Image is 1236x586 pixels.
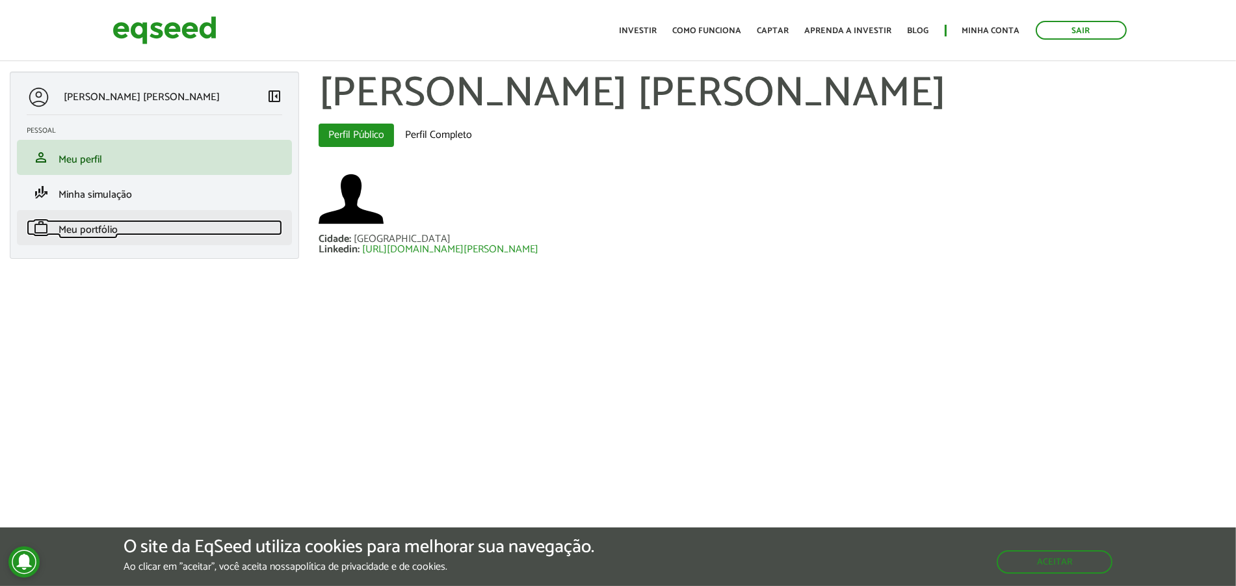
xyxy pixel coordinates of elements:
button: Aceitar [997,550,1112,574]
span: finance_mode [33,185,49,200]
span: work [33,220,49,235]
h2: Pessoal [27,127,292,135]
a: Perfil Completo [395,124,482,147]
a: Aprenda a investir [805,27,892,35]
p: Ao clicar em "aceitar", você aceita nossa . [124,561,594,573]
span: person [33,150,49,165]
div: [GEOGRAPHIC_DATA] [354,234,451,245]
a: personMeu perfil [27,150,282,165]
li: Meu portfólio [17,210,292,245]
h5: O site da EqSeed utiliza cookies para melhorar sua navegação. [124,537,594,557]
a: Blog [908,27,929,35]
h1: [PERSON_NAME] [PERSON_NAME] [319,72,1226,117]
img: EqSeed [112,13,217,47]
a: Captar [757,27,789,35]
a: finance_modeMinha simulação [27,185,282,200]
a: Ver perfil do usuário. [319,166,384,232]
a: política de privacidade e de cookies [295,562,445,572]
li: Minha simulação [17,175,292,210]
p: [PERSON_NAME] [PERSON_NAME] [64,91,220,103]
img: Foto de BRUNO BACCHIERI GALLO SCHUSTER [319,166,384,232]
span: Minha simulação [59,186,132,204]
span: Meu portfólio [59,221,118,239]
span: left_panel_close [267,88,282,104]
a: Investir [620,27,657,35]
li: Meu perfil [17,140,292,175]
a: [URL][DOMAIN_NAME][PERSON_NAME] [362,245,538,255]
span: : [358,241,360,258]
span: : [349,230,351,248]
a: Colapsar menu [267,88,282,107]
a: Perfil Público [319,124,394,147]
a: Como funciona [673,27,742,35]
a: Minha conta [962,27,1020,35]
span: Meu perfil [59,151,102,168]
div: Cidade [319,234,354,245]
a: workMeu portfólio [27,220,282,235]
div: Linkedin [319,245,362,255]
a: Sair [1036,21,1127,40]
